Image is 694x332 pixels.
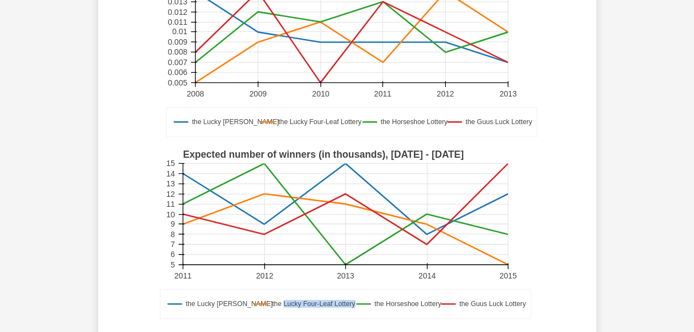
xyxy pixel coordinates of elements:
[256,271,273,280] text: 2012
[166,179,175,188] text: 13
[337,271,354,280] text: 2013
[170,219,174,228] text: 9
[168,78,187,87] text: 0.005
[186,300,272,308] text: the Lucky [PERSON_NAME]
[166,190,175,199] text: 12
[312,89,329,98] text: 2010
[249,89,266,98] text: 2009
[499,89,516,98] text: 2013
[168,38,187,46] text: 0.009
[170,250,174,259] text: 6
[170,230,174,239] text: 8
[418,271,435,280] text: 2014
[183,149,464,160] text: Expected number of winners (in thousands), [DATE] - [DATE]
[187,89,204,98] text: 2008
[465,118,532,126] text: the Guus Luck Lottery
[170,260,174,269] text: 5
[168,8,187,17] text: 0.012
[374,89,391,98] text: 2011
[168,58,187,67] text: 0.007
[192,118,278,126] text: the Lucky [PERSON_NAME]
[499,271,516,280] text: 2015
[166,159,175,168] text: 15
[278,118,362,126] text: the Lucky Four-Leaf Lottery
[374,300,442,308] text: the Horseshoe Lottery
[168,18,187,26] text: 0.011
[174,271,191,280] text: 2011
[170,240,174,249] text: 7
[166,200,175,208] text: 11
[459,300,526,308] text: the Guus Luck Lottery
[168,48,187,57] text: 0.008
[172,28,187,36] text: 0.01
[166,169,175,178] text: 14
[436,89,453,98] text: 2012
[272,300,355,308] text: the Lucky Four-Leaf Lottery
[166,210,175,219] text: 10
[168,68,187,77] text: 0.006
[380,118,448,126] text: the Horseshoe Lottery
